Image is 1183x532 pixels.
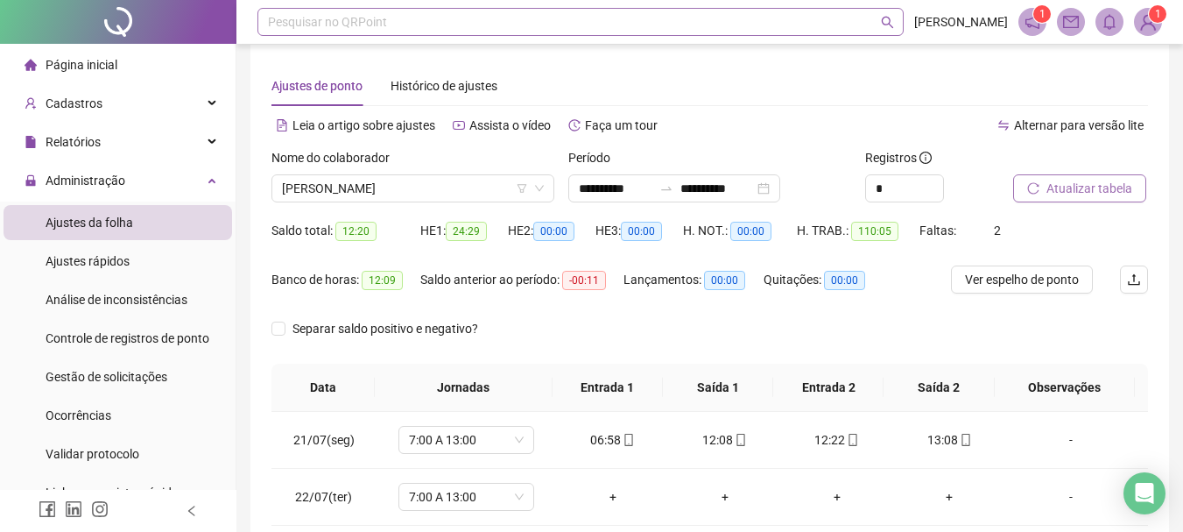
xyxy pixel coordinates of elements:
[91,500,109,518] span: instagram
[994,223,1001,238] span: 2
[1019,487,1123,507] div: -
[553,364,663,412] th: Entrada 1
[271,364,375,412] th: Data
[1033,5,1051,23] sup: 1
[46,174,125,188] span: Administração
[995,364,1135,412] th: Observações
[1102,14,1117,30] span: bell
[621,222,662,241] span: 00:00
[25,97,37,110] span: user-add
[683,430,767,450] div: 12:08
[46,254,130,268] span: Ajustes rápidos
[1025,14,1040,30] span: notification
[46,135,101,149] span: Relatórios
[663,364,773,412] th: Saída 1
[46,408,111,422] span: Ocorrências
[851,222,898,241] span: 110:05
[958,434,972,446] span: mobile
[271,270,420,290] div: Banco de horas:
[293,433,355,447] span: 21/07(seg)
[919,223,959,238] span: Faltas:
[508,221,595,241] div: HE 2:
[733,434,747,446] span: mobile
[773,364,884,412] th: Entrada 2
[39,500,56,518] span: facebook
[585,118,658,132] span: Faça um tour
[46,331,209,345] span: Controle de registros de ponto
[533,222,574,241] span: 00:00
[824,271,865,290] span: 00:00
[46,447,139,461] span: Validar protocolo
[845,434,859,446] span: mobile
[795,487,879,507] div: +
[907,487,991,507] div: +
[285,319,485,338] span: Separar saldo positivo e negativo?
[683,221,797,241] div: H. NOT.:
[295,490,352,504] span: 22/07(ter)
[25,174,37,187] span: lock
[1013,174,1146,202] button: Atualizar tabela
[795,430,879,450] div: 12:22
[420,270,623,290] div: Saldo anterior ao período:
[568,148,622,167] label: Período
[865,148,932,167] span: Registros
[46,96,102,110] span: Cadastros
[292,118,435,132] span: Leia o artigo sobre ajustes
[453,119,465,131] span: youtube
[568,119,581,131] span: history
[881,16,894,29] span: search
[271,221,420,241] div: Saldo total:
[46,216,133,230] span: Ajustes da folha
[375,364,553,412] th: Jornadas
[534,183,545,194] span: down
[1009,378,1121,397] span: Observações
[46,486,179,500] span: Link para registro rápido
[25,136,37,148] span: file
[1027,182,1039,195] span: reload
[659,181,673,195] span: swap-right
[951,266,1093,294] button: Ver espelho de ponto
[46,58,117,72] span: Página inicial
[1014,118,1144,132] span: Alternar para versão lite
[797,221,919,241] div: H. TRAB.:
[469,118,551,132] span: Assista o vídeo
[46,293,187,307] span: Análise de inconsistências
[446,222,487,241] span: 24:29
[420,221,508,241] div: HE 1:
[335,222,377,241] span: 12:20
[621,434,635,446] span: mobile
[517,183,527,194] span: filter
[623,270,764,290] div: Lançamentos:
[595,221,683,241] div: HE 3:
[730,222,771,241] span: 00:00
[562,271,606,290] span: -00:11
[186,505,198,517] span: left
[409,484,524,510] span: 7:00 A 13:00
[764,270,886,290] div: Quitações:
[1019,430,1123,450] div: -
[1039,8,1046,20] span: 1
[409,427,524,453] span: 7:00 A 13:00
[571,430,655,450] div: 06:58
[659,181,673,195] span: to
[683,487,767,507] div: +
[884,364,994,412] th: Saída 2
[907,430,991,450] div: 13:08
[271,79,363,93] span: Ajustes de ponto
[997,119,1010,131] span: swap
[276,119,288,131] span: file-text
[362,271,403,290] span: 12:09
[25,59,37,71] span: home
[914,12,1008,32] span: [PERSON_NAME]
[271,148,401,167] label: Nome do colaborador
[65,500,82,518] span: linkedin
[1127,273,1141,287] span: upload
[704,271,745,290] span: 00:00
[46,370,167,384] span: Gestão de solicitações
[282,175,544,202] span: DANIELE ARIAS DA SILVA BELISARIO
[919,152,932,164] span: info-circle
[391,79,497,93] span: Histórico de ajustes
[1123,472,1165,514] div: Open Intercom Messenger
[571,487,655,507] div: +
[1155,8,1161,20] span: 1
